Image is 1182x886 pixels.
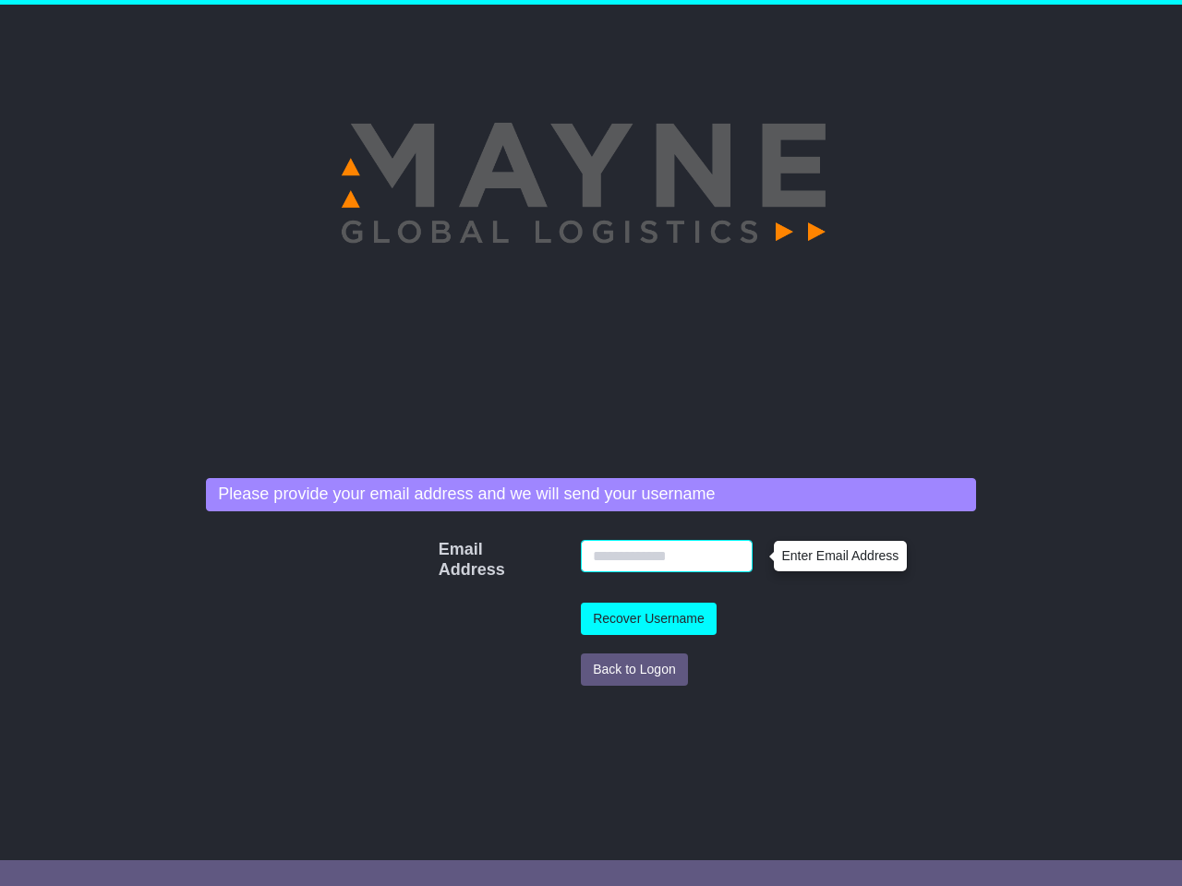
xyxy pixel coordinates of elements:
button: Back to Logon [581,653,688,686]
div: Please provide your email address and we will send your username [206,478,975,511]
button: Recover Username [581,603,717,635]
img: Mayne Global Logistics [334,104,848,261]
div: Enter Email Address [775,542,906,570]
label: Email Address [429,540,463,580]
